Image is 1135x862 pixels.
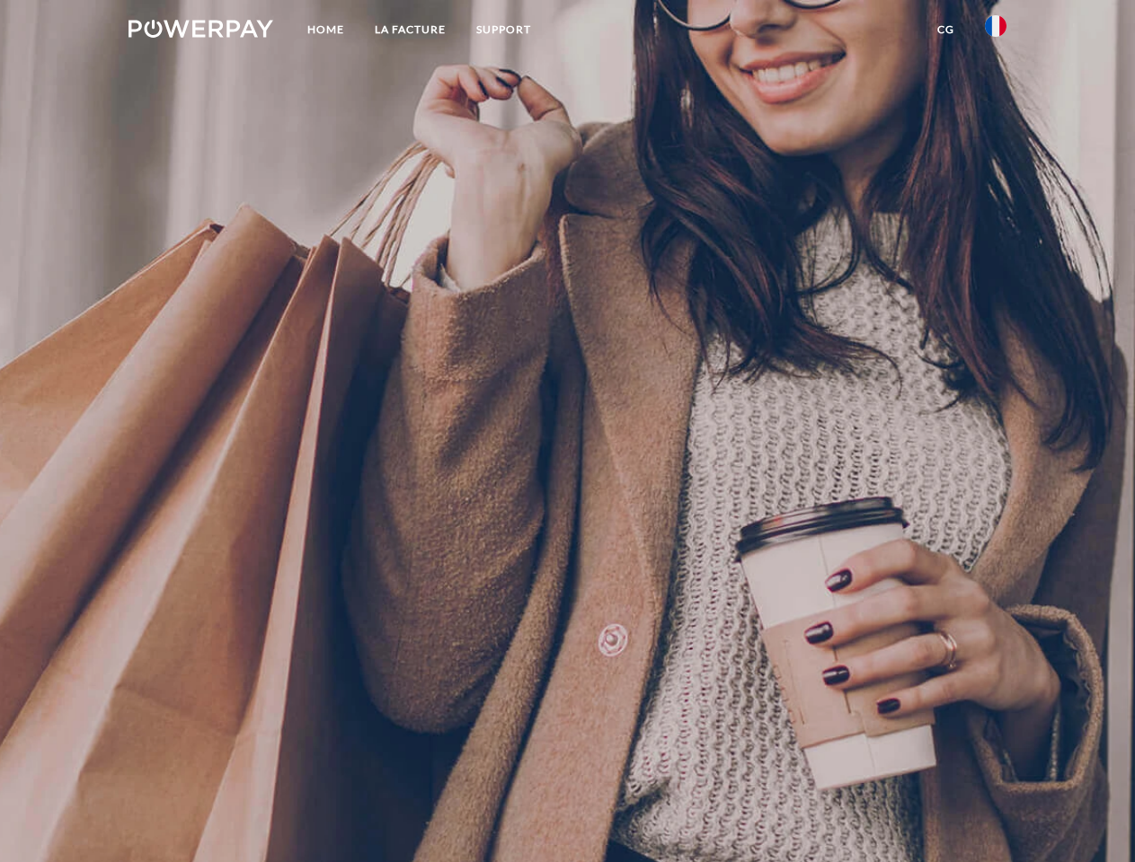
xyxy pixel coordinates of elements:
[359,13,461,46] a: LA FACTURE
[461,13,546,46] a: Support
[985,15,1006,37] img: fr
[292,13,359,46] a: Home
[922,13,970,46] a: CG
[129,20,273,38] img: logo-powerpay-white.svg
